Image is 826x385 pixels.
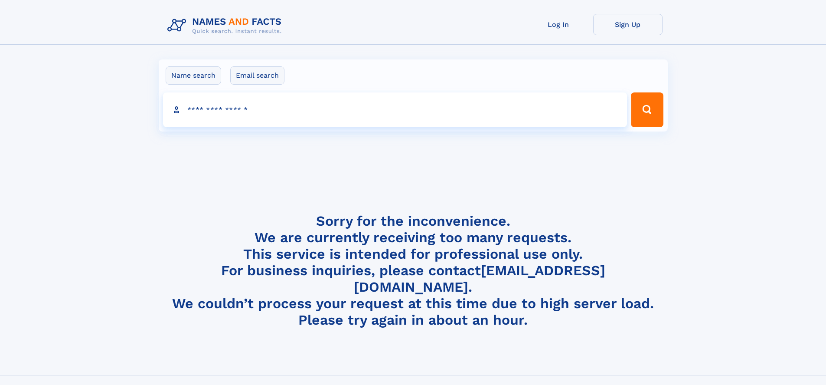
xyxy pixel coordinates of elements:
[631,92,663,127] button: Search Button
[524,14,593,35] a: Log In
[164,14,289,37] img: Logo Names and Facts
[163,92,627,127] input: search input
[593,14,663,35] a: Sign Up
[354,262,605,295] a: [EMAIL_ADDRESS][DOMAIN_NAME]
[164,213,663,329] h4: Sorry for the inconvenience. We are currently receiving too many requests. This service is intend...
[166,66,221,85] label: Name search
[230,66,284,85] label: Email search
